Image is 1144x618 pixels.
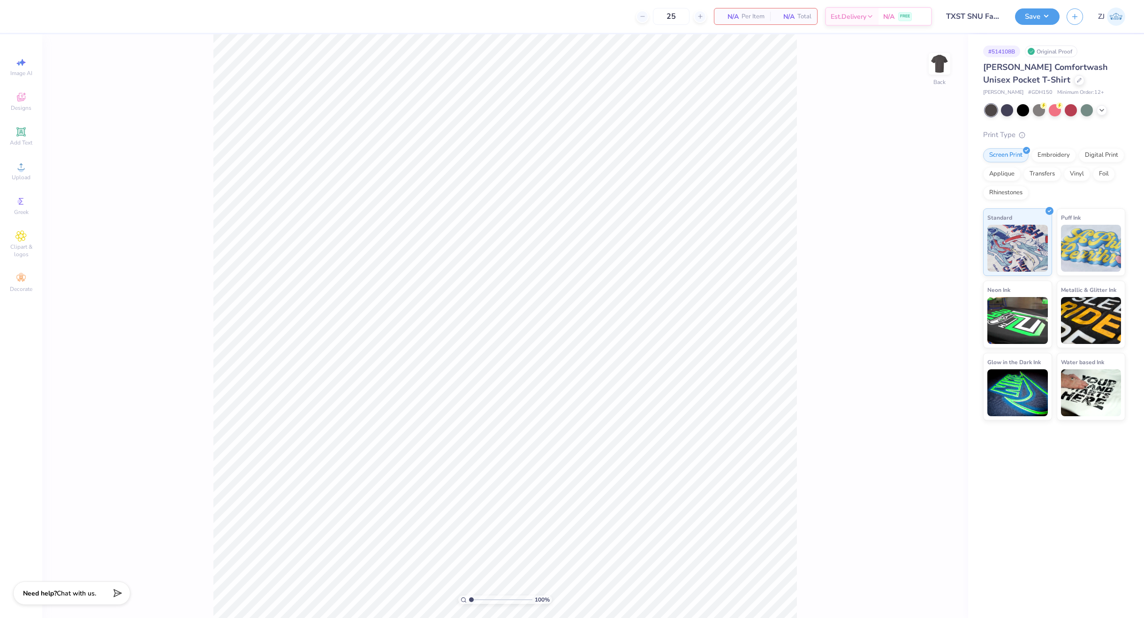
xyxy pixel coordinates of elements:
[11,104,31,112] span: Designs
[900,13,910,20] span: FREE
[57,589,96,598] span: Chat with us.
[5,243,38,258] span: Clipart & logos
[933,78,946,86] div: Back
[1015,8,1060,25] button: Save
[1093,167,1115,181] div: Foil
[987,213,1012,222] span: Standard
[776,12,795,22] span: N/A
[797,12,811,22] span: Total
[1031,148,1076,162] div: Embroidery
[1098,8,1125,26] a: ZJ
[14,208,29,216] span: Greek
[939,7,1008,26] input: Untitled Design
[1061,285,1116,295] span: Metallic & Glitter Ink
[742,12,765,22] span: Per Item
[1098,11,1105,22] span: ZJ
[983,46,1020,57] div: # 514108B
[1064,167,1090,181] div: Vinyl
[1028,89,1053,97] span: # GDH150
[983,148,1029,162] div: Screen Print
[1061,213,1081,222] span: Puff Ink
[1057,89,1104,97] span: Minimum Order: 12 +
[12,174,30,181] span: Upload
[987,225,1048,272] img: Standard
[1107,8,1125,26] img: Zhor Junavee Antocan
[930,54,949,73] img: Back
[1061,297,1121,344] img: Metallic & Glitter Ink
[653,8,689,25] input: – –
[987,285,1010,295] span: Neon Ink
[720,12,739,22] span: N/A
[831,12,866,22] span: Est. Delivery
[1061,357,1104,367] span: Water based Ink
[983,167,1021,181] div: Applique
[1061,369,1121,416] img: Water based Ink
[983,130,1125,140] div: Print Type
[1025,46,1077,57] div: Original Proof
[987,369,1048,416] img: Glow in the Dark Ink
[1061,225,1121,272] img: Puff Ink
[10,139,32,146] span: Add Text
[10,69,32,77] span: Image AI
[1079,148,1124,162] div: Digital Print
[10,285,32,293] span: Decorate
[23,589,57,598] strong: Need help?
[983,61,1108,85] span: [PERSON_NAME] Comfortwash Unisex Pocket T-Shirt
[883,12,894,22] span: N/A
[987,297,1048,344] img: Neon Ink
[535,595,550,604] span: 100 %
[983,186,1029,200] div: Rhinestones
[983,89,1023,97] span: [PERSON_NAME]
[1023,167,1061,181] div: Transfers
[987,357,1041,367] span: Glow in the Dark Ink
